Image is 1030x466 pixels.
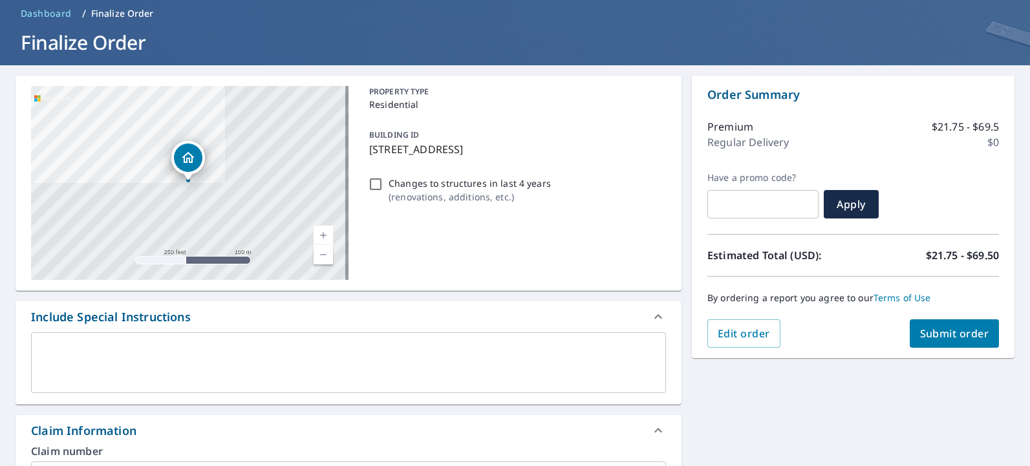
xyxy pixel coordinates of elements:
p: Order Summary [707,86,999,103]
div: Claim Information [31,422,136,440]
p: Changes to structures in last 4 years [389,176,551,190]
div: Dropped pin, building 1, Residential property, 5805 Edinburgh St Dallas, TX 75252 [171,141,205,181]
p: PROPERTY TYPE [369,86,661,98]
p: $21.75 - $69.5 [932,119,999,134]
p: Regular Delivery [707,134,789,150]
div: Claim Information [16,415,681,446]
p: BUILDING ID [369,129,419,140]
h1: Finalize Order [16,29,1014,56]
p: Residential [369,98,661,111]
a: Dashboard [16,3,77,24]
p: [STREET_ADDRESS] [369,142,661,157]
label: Claim number [31,446,666,456]
div: Include Special Instructions [31,308,191,326]
p: Premium [707,119,753,134]
p: By ordering a report you agree to our [707,292,999,304]
span: Dashboard [21,7,72,20]
span: Submit order [920,326,989,341]
p: $21.75 - $69.50 [926,248,999,263]
p: $0 [987,134,999,150]
div: Include Special Instructions [16,301,681,332]
a: Current Level 17, Zoom Out [314,245,333,264]
li: / [82,6,86,21]
p: Estimated Total (USD): [707,248,853,263]
span: Apply [834,197,868,211]
label: Have a promo code? [707,172,819,184]
button: Edit order [707,319,780,348]
p: ( renovations, additions, etc. ) [389,190,551,204]
p: Finalize Order [91,7,154,20]
nav: breadcrumb [16,3,1014,24]
button: Apply [824,190,879,218]
span: Edit order [718,326,770,341]
a: Current Level 17, Zoom In [314,226,333,245]
a: Terms of Use [874,291,931,304]
button: Submit order [910,319,1000,348]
